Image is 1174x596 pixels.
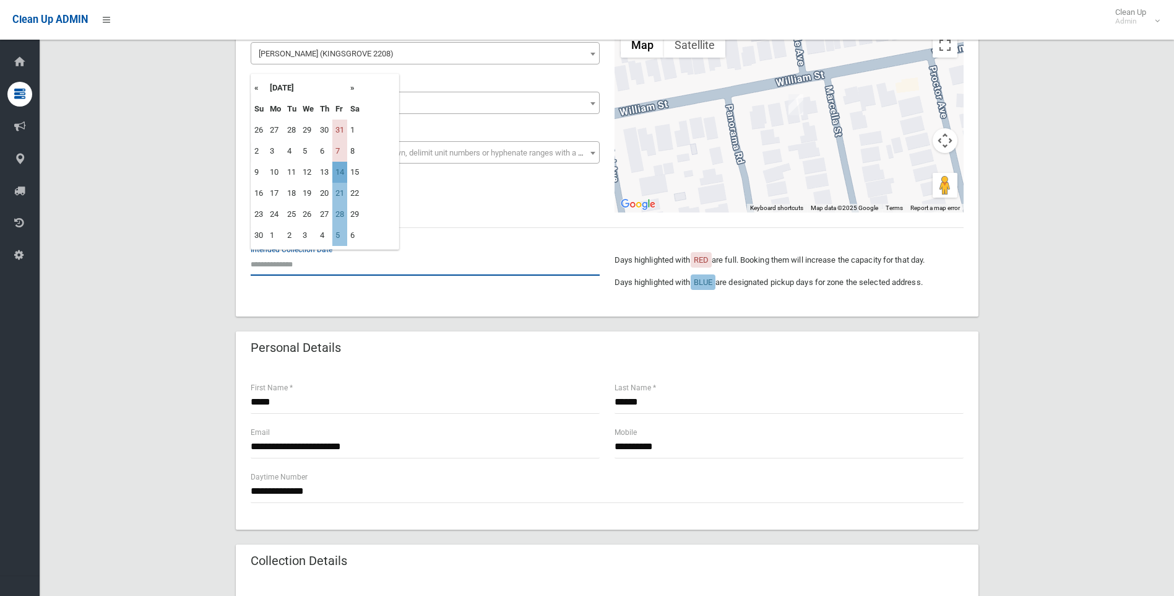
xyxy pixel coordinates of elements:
[251,225,267,246] td: 30
[300,141,317,162] td: 5
[347,120,363,141] td: 1
[267,204,284,225] td: 24
[886,204,903,211] a: Terms (opens in new tab)
[347,183,363,204] td: 22
[300,162,317,183] td: 12
[332,225,347,246] td: 5
[251,183,267,204] td: 16
[284,225,300,246] td: 2
[347,99,363,120] th: Sa
[236,549,362,573] header: Collection Details
[933,33,957,58] button: Toggle fullscreen view
[267,99,284,120] th: Mo
[284,99,300,120] th: Tu
[910,204,960,211] a: Report a map error
[317,204,332,225] td: 27
[332,162,347,183] td: 14
[1115,17,1146,26] small: Admin
[332,120,347,141] td: 31
[284,204,300,225] td: 25
[347,77,363,99] th: »
[300,183,317,204] td: 19
[12,14,88,25] span: Clean Up ADMIN
[332,183,347,204] td: 21
[694,278,712,287] span: BLUE
[811,204,878,211] span: Map data ©2025 Google
[251,141,267,162] td: 2
[317,183,332,204] td: 20
[251,99,267,120] th: Su
[618,196,658,213] img: Google
[332,99,347,120] th: Fr
[267,77,347,99] th: [DATE]
[933,173,957,198] button: Drag Pegman onto the map to open Street View
[254,45,597,63] span: William Street (KINGSGROVE 2208)
[300,225,317,246] td: 3
[251,42,600,64] span: William Street (KINGSGROVE 2208)
[347,204,363,225] td: 29
[615,275,964,290] p: Days highlighted with are designated pickup days for zone the selected address.
[251,162,267,183] td: 9
[300,120,317,141] td: 29
[347,141,363,162] td: 8
[694,255,709,265] span: RED
[236,336,356,360] header: Personal Details
[300,99,317,120] th: We
[332,204,347,225] td: 28
[284,141,300,162] td: 4
[788,94,803,115] div: 298 William Street, KINGSGROVE NSW 2208
[1109,7,1159,26] span: Clean Up
[259,148,605,157] span: Select the unit number from the dropdown, delimit unit numbers or hyphenate ranges with a comma
[284,183,300,204] td: 18
[251,204,267,225] td: 23
[317,99,332,120] th: Th
[317,141,332,162] td: 6
[267,141,284,162] td: 3
[332,141,347,162] td: 7
[251,92,600,114] span: 298
[251,77,267,99] th: «
[251,120,267,141] td: 26
[317,120,332,141] td: 30
[267,225,284,246] td: 1
[615,253,964,268] p: Days highlighted with are full. Booking them will increase the capacity for that day.
[254,95,597,112] span: 298
[317,225,332,246] td: 4
[347,162,363,183] td: 15
[300,204,317,225] td: 26
[750,204,803,213] button: Keyboard shortcuts
[267,120,284,141] td: 27
[284,162,300,183] td: 11
[284,120,300,141] td: 28
[267,183,284,204] td: 17
[618,196,658,213] a: Open this area in Google Maps (opens a new window)
[664,33,725,58] button: Show satellite imagery
[347,225,363,246] td: 6
[267,162,284,183] td: 10
[933,128,957,153] button: Map camera controls
[317,162,332,183] td: 13
[621,33,664,58] button: Show street map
